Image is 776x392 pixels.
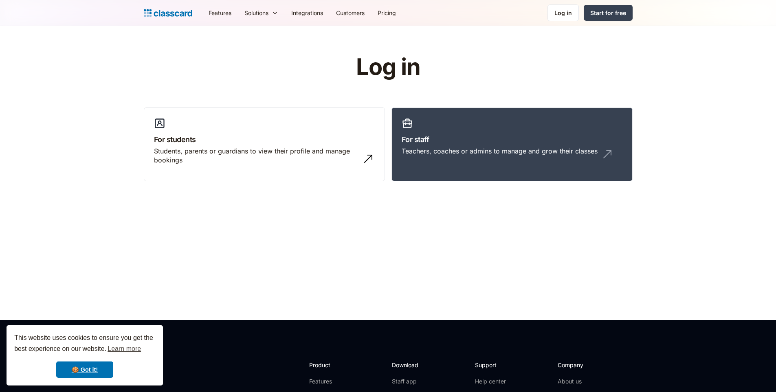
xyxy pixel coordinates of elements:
[154,134,375,145] h3: For students
[106,343,142,355] a: learn more about cookies
[154,147,358,165] div: Students, parents or guardians to view their profile and manage bookings
[330,4,371,22] a: Customers
[244,9,268,17] div: Solutions
[558,377,612,385] a: About us
[309,377,353,385] a: Features
[558,361,612,369] h2: Company
[371,4,402,22] a: Pricing
[590,9,626,17] div: Start for free
[14,333,155,355] span: This website uses cookies to ensure you get the best experience on our website.
[144,7,192,19] a: home
[7,325,163,385] div: cookieconsent
[584,5,633,21] a: Start for free
[554,9,572,17] div: Log in
[391,107,633,182] a: For staffTeachers, coaches or admins to manage and grow their classes
[392,377,425,385] a: Staff app
[285,4,330,22] a: Integrations
[259,55,517,80] h1: Log in
[402,134,622,145] h3: For staff
[56,361,113,378] a: dismiss cookie message
[238,4,285,22] div: Solutions
[144,107,385,182] a: For studentsStudents, parents or guardians to view their profile and manage bookings
[402,147,598,155] div: Teachers, coaches or admins to manage and grow their classes
[309,361,353,369] h2: Product
[392,361,425,369] h2: Download
[475,377,508,385] a: Help center
[475,361,508,369] h2: Support
[202,4,238,22] a: Features
[547,4,579,21] a: Log in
